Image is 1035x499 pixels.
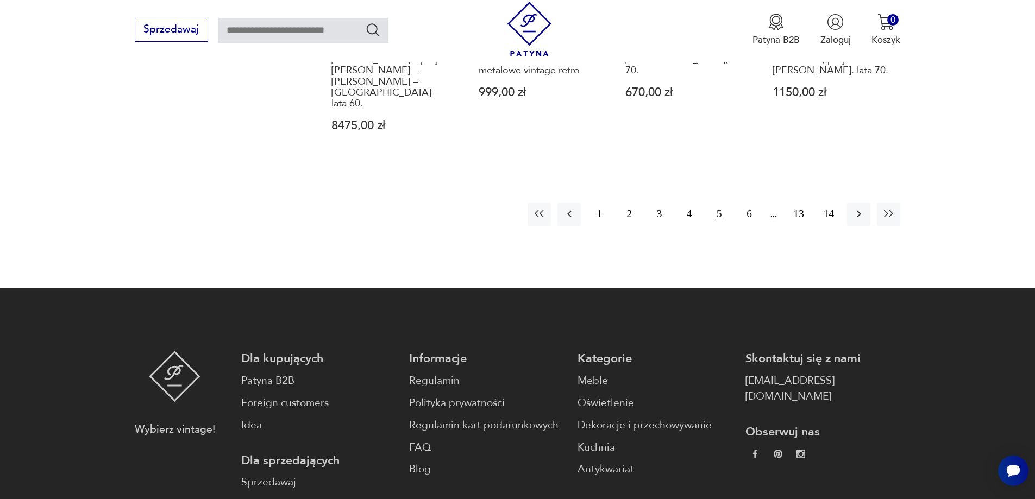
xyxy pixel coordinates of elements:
[752,14,800,46] a: Ikona medaluPatyna B2B
[331,120,454,131] p: 8475,00 zł
[817,203,840,226] button: 14
[796,450,805,458] img: c2fd9cf7f39615d9d6839a72ae8e59e5.webp
[877,14,894,30] img: Ikona koszyka
[998,456,1028,486] iframe: Smartsupp widget button
[707,203,731,226] button: 5
[787,203,811,226] button: 13
[578,440,732,456] a: Kuchnia
[745,351,900,367] p: Skontaktuj się z nami
[365,22,381,37] button: Szukaj
[479,43,601,76] h3: bauhaus Krzesło fotel W STYLU bauhaus skóra metalowe vintage retro
[745,424,900,440] p: Obserwuj nas
[752,14,800,46] button: Patyna B2B
[409,418,564,433] a: Regulamin kart podarunkowych
[409,373,564,389] a: Regulamin
[768,14,785,30] img: Ikona medalu
[331,43,454,109] h3: Niski stolik kawowy [PERSON_NAME] – proj. [PERSON_NAME] – [PERSON_NAME] – [GEOGRAPHIC_DATA] – lat...
[135,18,208,42] button: Sprzedawaj
[774,450,782,458] img: 37d27d81a828e637adc9f9cb2e3d3a8a.webp
[409,440,564,456] a: FAQ
[820,14,851,46] button: Zaloguj
[625,87,748,98] p: 670,00 zł
[827,14,844,30] img: Ikonka użytkownika
[409,462,564,477] a: Blog
[409,395,564,411] a: Polityka prywatności
[241,351,396,367] p: Dla kupujących
[587,203,611,226] button: 1
[578,462,732,477] a: Antykwariat
[241,395,396,411] a: Foreign customers
[625,43,748,76] h3: Szafka plexiglass audio- rtv, [GEOGRAPHIC_DATA], lata 70.
[618,203,641,226] button: 2
[135,422,215,438] p: Wybierz vintage!
[578,351,732,367] p: Kategorie
[737,203,761,226] button: 6
[241,475,396,490] a: Sprzedawaj
[241,453,396,469] p: Dla sprzedających
[752,34,800,46] p: Patyna B2B
[773,43,895,76] h3: Komplet krzeseł Space age, Kush & Co., proj. [PERSON_NAME]. lata 70.
[409,351,564,367] p: Informacje
[578,373,732,389] a: Meble
[820,34,851,46] p: Zaloguj
[871,14,900,46] button: 0Koszyk
[678,203,701,226] button: 4
[479,87,601,98] p: 999,00 zł
[887,14,899,26] div: 0
[648,203,671,226] button: 3
[745,373,900,405] a: [EMAIL_ADDRESS][DOMAIN_NAME]
[241,418,396,433] a: Idea
[578,418,732,433] a: Dekoracje i przechowywanie
[502,2,557,56] img: Patyna - sklep z meblami i dekoracjami vintage
[773,87,895,98] p: 1150,00 zł
[241,373,396,389] a: Patyna B2B
[135,26,208,35] a: Sprzedawaj
[751,450,760,458] img: da9060093f698e4c3cedc1453eec5031.webp
[871,34,900,46] p: Koszyk
[149,351,200,402] img: Patyna - sklep z meblami i dekoracjami vintage
[578,395,732,411] a: Oświetlenie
